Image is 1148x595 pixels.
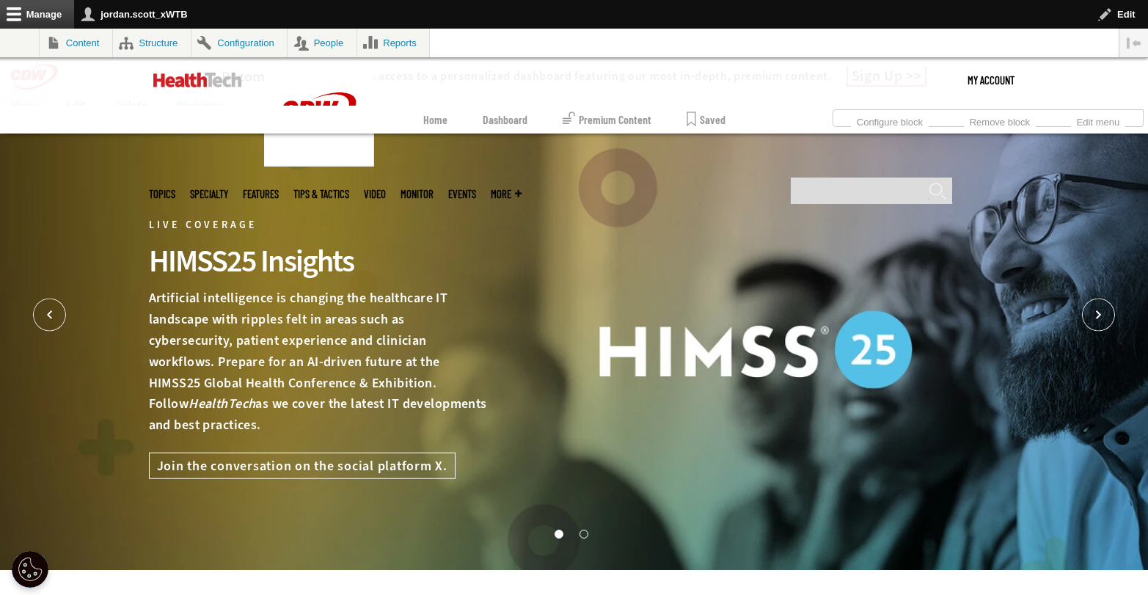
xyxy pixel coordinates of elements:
p: Artificial intelligence is changing the healthcare IT landscape with ripples felt in areas such a... [149,288,489,436]
a: Edit menu [1071,112,1125,128]
a: Events [448,189,476,200]
span: More [491,189,522,200]
a: MonITor [401,189,434,200]
img: Home [264,58,374,167]
button: Open Preferences [12,551,48,588]
img: Home [153,73,242,87]
a: CDW [264,155,374,170]
div: User menu [968,58,1014,102]
div: Live Coverage [149,222,489,229]
a: Video [364,189,386,200]
span: Topics [149,189,175,200]
a: Structure [113,29,191,57]
button: Prev [33,299,66,332]
button: 2 of 2 [580,530,587,537]
a: My Account [968,58,1014,102]
button: 1 of 2 [555,530,562,537]
a: Reports [357,29,430,57]
a: Tips & Tactics [293,189,349,200]
a: Premium Content [563,106,651,134]
a: Saved [687,106,725,134]
button: Vertical orientation [1119,29,1148,57]
a: Home [423,106,447,134]
a: Configure block [851,112,929,128]
a: People [288,29,357,57]
div: HIMSS25 Insights [149,241,489,281]
button: Next [1082,299,1115,332]
a: Join the conversation on the social platform X. [149,453,456,479]
a: Configuration [191,29,287,57]
div: Cookie Settings [12,551,48,588]
a: Dashboard [483,106,527,134]
a: Remove block [964,112,1036,128]
a: Content [40,29,112,57]
a: Features [243,189,279,200]
em: HealthTech [189,395,255,412]
span: Specialty [190,189,228,200]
